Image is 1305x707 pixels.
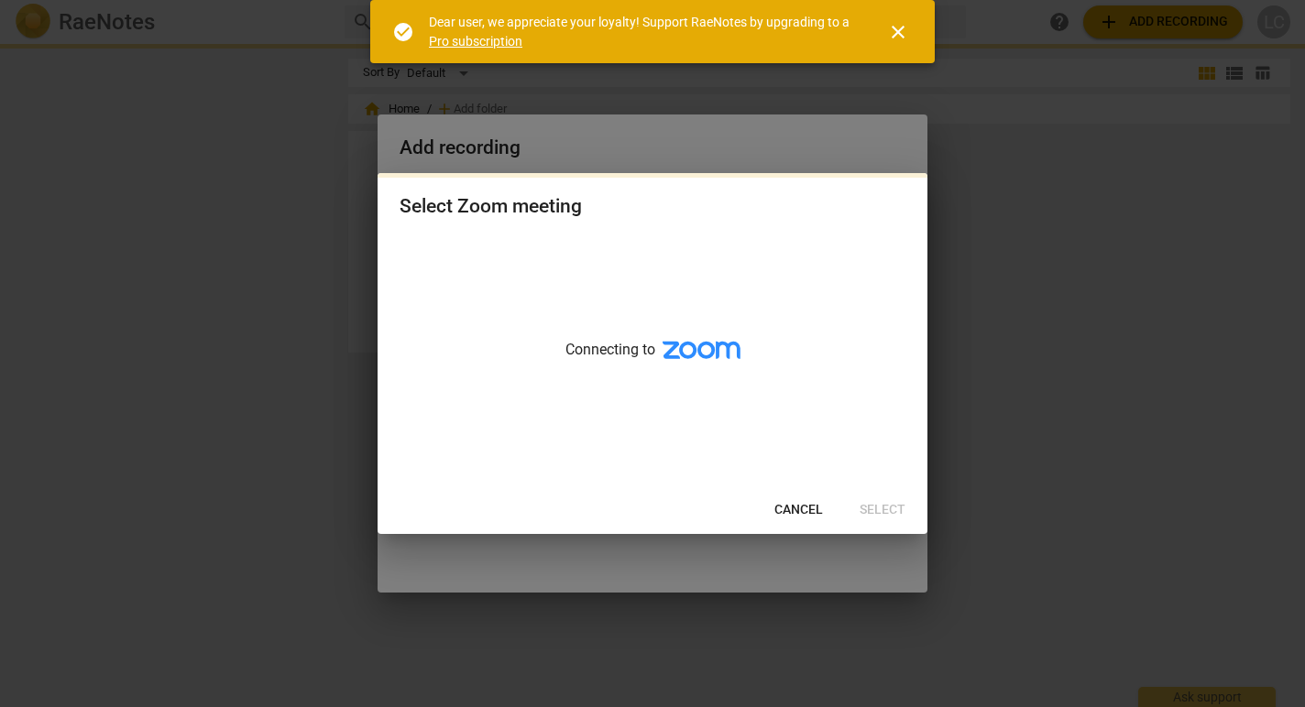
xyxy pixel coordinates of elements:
[400,195,582,218] div: Select Zoom meeting
[429,13,854,50] div: Dear user, we appreciate your loyalty! Support RaeNotes by upgrading to a
[378,235,927,486] div: Connecting to
[876,10,920,54] button: Close
[760,494,838,527] button: Cancel
[392,21,414,43] span: check_circle
[887,21,909,43] span: close
[774,501,823,519] span: Cancel
[429,34,522,49] a: Pro subscription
